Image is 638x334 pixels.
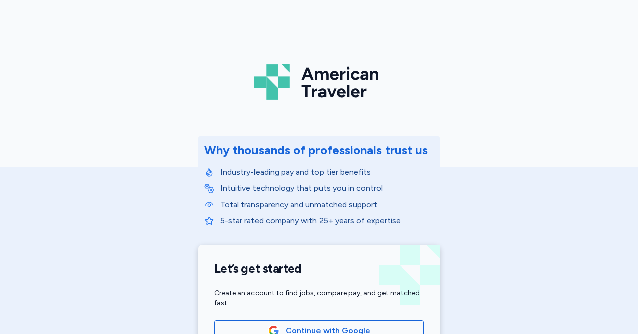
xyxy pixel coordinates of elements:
[254,60,384,104] img: Logo
[220,166,434,178] p: Industry-leading pay and top tier benefits
[204,142,428,158] div: Why thousands of professionals trust us
[220,198,434,211] p: Total transparency and unmatched support
[214,261,424,276] h1: Let’s get started
[220,215,434,227] p: 5-star rated company with 25+ years of expertise
[214,288,424,308] div: Create an account to find jobs, compare pay, and get matched fast
[220,182,434,194] p: Intuitive technology that puts you in control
